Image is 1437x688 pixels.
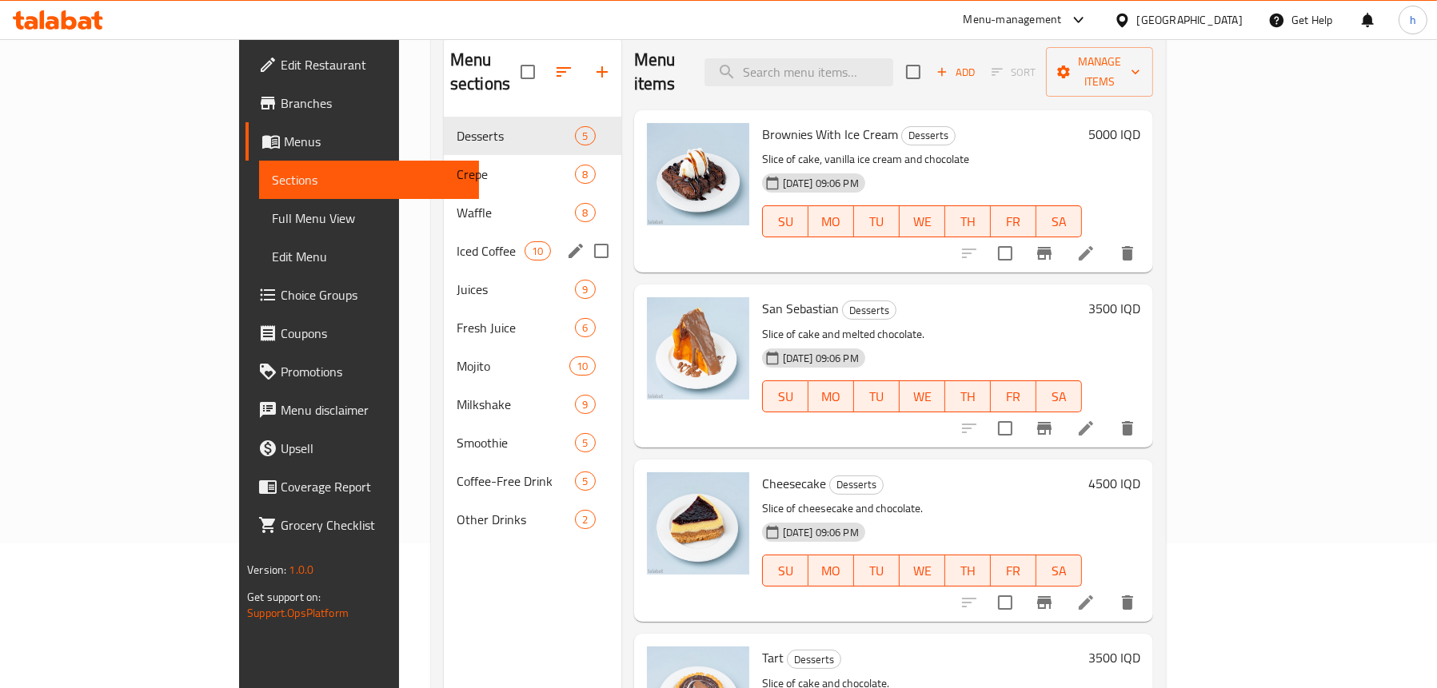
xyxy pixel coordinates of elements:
span: TH [952,210,984,233]
button: SU [762,205,808,237]
span: Manage items [1059,52,1140,92]
button: delete [1108,409,1147,447]
span: 8 [576,167,594,182]
button: TU [854,205,900,237]
span: Select section [896,55,930,89]
span: WE [906,559,939,583]
span: FR [997,210,1030,233]
span: Branches [281,93,466,113]
button: SA [1036,380,1082,412]
span: 5 [576,474,594,489]
span: Edit Restaurant [281,55,466,74]
h6: 3500 IQD [1088,297,1140,320]
span: FR [997,559,1030,583]
div: Fresh Juice6 [444,308,621,347]
nav: Menu sections [444,110,621,545]
a: Edit menu item [1076,419,1096,438]
div: Other Drinks2 [444,500,621,539]
input: search [705,58,893,86]
span: MO [815,385,848,408]
span: Sections [272,170,466,189]
h2: Menu sections [450,48,521,96]
span: TU [860,559,893,583]
span: Other Drinks [457,510,576,529]
span: 5 [576,129,594,144]
div: items [575,510,595,529]
button: TH [945,380,991,412]
div: Menu-management [964,10,1062,30]
a: Menus [245,122,479,161]
span: Juices [457,280,576,299]
button: FR [991,380,1036,412]
span: Coffee-Free Drink [457,471,576,491]
div: Crepe [457,165,576,184]
button: FR [991,205,1036,237]
span: Select to update [988,412,1022,445]
a: Full Menu View [259,199,479,237]
span: Full Menu View [272,209,466,228]
span: Tart [762,646,784,670]
span: San Sebastian [762,296,839,320]
span: 6 [576,320,594,336]
div: Coffee-Free Drink5 [444,462,621,500]
a: Edit menu item [1076,244,1096,263]
img: Brownies With Ice Cream [647,123,749,225]
div: items [575,318,595,337]
span: [DATE] 09:06 PM [776,176,865,191]
button: delete [1108,234,1147,272]
div: items [575,165,595,184]
button: FR [991,555,1036,587]
p: Slice of cake and melted chocolate. [762,324,1082,344]
button: SA [1036,205,1082,237]
span: Cheesecake [762,471,826,495]
div: Crepe8 [444,155,621,193]
span: Mojito [457,356,569,376]
span: Desserts [843,301,896,320]
button: Add [930,60,981,85]
div: items [525,241,550,260]
a: Upsell [245,429,479,467]
span: TH [952,559,984,583]
span: Menus [284,132,466,151]
a: Choice Groups [245,276,479,314]
span: SU [769,210,802,233]
div: items [575,126,595,145]
h6: 3500 IQD [1088,646,1140,669]
button: TU [854,555,900,587]
h6: 4500 IQD [1088,472,1140,495]
button: TH [945,555,991,587]
span: Desserts [902,126,955,145]
span: TU [860,210,893,233]
span: Coupons [281,324,466,343]
span: Select all sections [511,55,545,89]
button: SU [762,555,808,587]
span: 2 [576,512,594,527]
button: WE [900,380,945,412]
span: Grocery Checklist [281,515,466,535]
a: Grocery Checklist [245,506,479,544]
div: items [575,395,595,414]
button: TU [854,380,900,412]
button: delete [1108,583,1147,622]
div: Desserts [787,650,841,669]
div: [GEOGRAPHIC_DATA] [1137,11,1243,29]
span: Upsell [281,439,466,458]
button: MO [808,555,854,587]
span: [DATE] 09:06 PM [776,525,865,540]
button: MO [808,380,854,412]
span: 10 [570,359,594,374]
p: Slice of cheesecake and chocolate. [762,499,1082,519]
span: 10 [525,244,549,259]
span: Smoothie [457,433,576,452]
img: San Sebastian [647,297,749,400]
span: Waffle [457,203,576,222]
span: SA [1043,385,1076,408]
span: h [1410,11,1416,29]
span: Brownies With Ice Cream [762,122,898,146]
span: SA [1043,210,1076,233]
span: Iced Coffee [457,241,525,260]
span: Select to update [988,586,1022,619]
span: 9 [576,397,594,412]
button: WE [900,205,945,237]
div: Desserts [901,126,956,145]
